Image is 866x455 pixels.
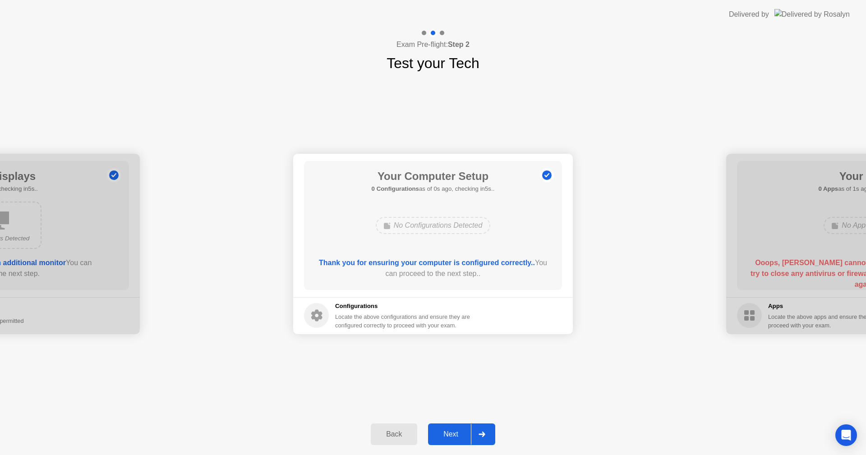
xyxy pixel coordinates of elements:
h5: Configurations [335,302,472,311]
div: Open Intercom Messenger [835,424,857,446]
b: 0 Configurations [372,185,419,192]
button: Next [428,423,495,445]
div: Next [431,430,471,438]
button: Back [371,423,417,445]
div: Locate the above configurations and ensure they are configured correctly to proceed with your exam. [335,313,472,330]
div: No Configurations Detected [376,217,491,234]
img: Delivered by Rosalyn [774,9,850,19]
div: Delivered by [729,9,769,20]
h5: as of 0s ago, checking in5s.. [372,184,495,193]
h1: Test your Tech [387,52,479,74]
div: Back [373,430,415,438]
b: Thank you for ensuring your computer is configured correctly.. [319,259,535,267]
div: You can proceed to the next step.. [317,257,549,279]
b: Step 2 [448,41,470,48]
h4: Exam Pre-flight: [396,39,470,50]
h1: Your Computer Setup [372,168,495,184]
